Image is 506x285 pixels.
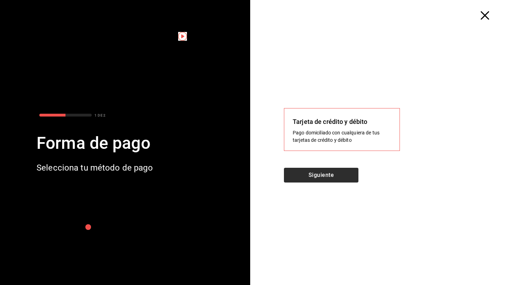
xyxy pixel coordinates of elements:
button: Siguiente [284,168,358,183]
div: Selecciona tu método de pago [37,161,153,174]
img: Tooltip marker [178,32,187,41]
div: 1 DE 2 [95,113,105,118]
div: Tarjeta de crédito y débito [293,117,391,126]
div: Pago domiciliado con cualquiera de tus tarjetas de crédito y débito [293,129,391,144]
div: Forma de pago [37,131,153,156]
